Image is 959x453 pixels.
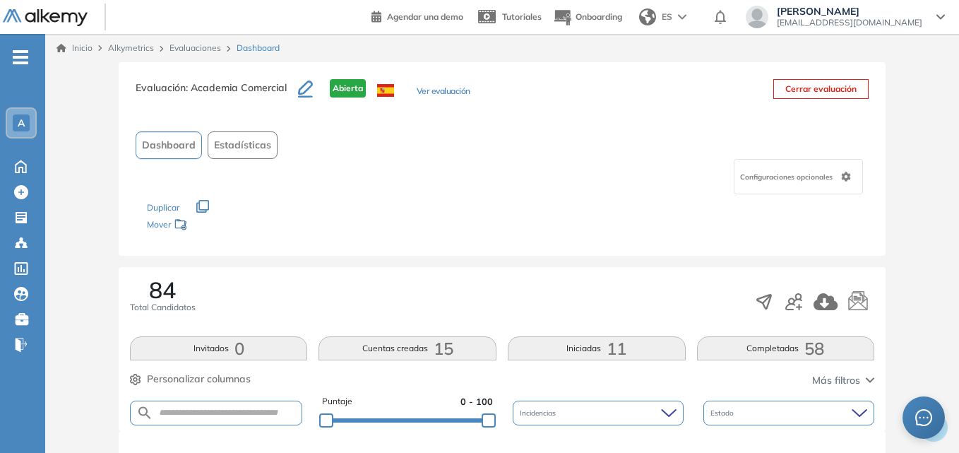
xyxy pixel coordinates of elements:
[136,131,202,159] button: Dashboard
[812,373,874,388] button: Más filtros
[136,404,153,422] img: SEARCH_ALT
[371,7,463,24] a: Agendar una demo
[662,11,672,23] span: ES
[508,336,686,360] button: Iniciadas11
[56,42,93,54] a: Inicio
[147,372,251,387] span: Personalizar columnas
[214,138,271,153] span: Estadísticas
[169,42,221,53] a: Evaluaciones
[186,81,287,94] span: : Academia Comercial
[734,159,863,194] div: Configuraciones opcionales
[639,8,656,25] img: world
[553,2,622,33] button: Onboarding
[208,131,278,159] button: Estadísticas
[773,79,869,99] button: Cerrar evaluación
[697,336,875,360] button: Completadas58
[130,336,308,360] button: Invitados0
[576,11,622,22] span: Onboarding
[108,42,154,53] span: Alkymetrics
[777,17,922,28] span: [EMAIL_ADDRESS][DOMAIN_NAME]
[147,202,179,213] span: Duplicar
[322,395,352,408] span: Puntaje
[130,301,196,314] span: Total Candidatos
[513,401,684,425] div: Incidencias
[417,85,470,100] button: Ver evaluación
[520,408,559,418] span: Incidencias
[377,84,394,97] img: ESP
[330,79,366,98] span: Abierta
[387,11,463,22] span: Agendar una demo
[740,172,835,182] span: Configuraciones opcionales
[142,138,196,153] span: Dashboard
[502,11,542,22] span: Tutoriales
[147,213,288,239] div: Mover
[678,14,686,20] img: arrow
[3,9,88,27] img: Logo
[777,6,922,17] span: [PERSON_NAME]
[710,408,737,418] span: Estado
[237,42,280,54] span: Dashboard
[149,278,176,301] span: 84
[18,117,25,129] span: A
[915,409,932,426] span: message
[812,373,860,388] span: Más filtros
[460,395,493,408] span: 0 - 100
[318,336,496,360] button: Cuentas creadas15
[703,401,874,425] div: Estado
[136,79,298,109] h3: Evaluación
[13,56,28,59] i: -
[130,372,251,387] button: Personalizar columnas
